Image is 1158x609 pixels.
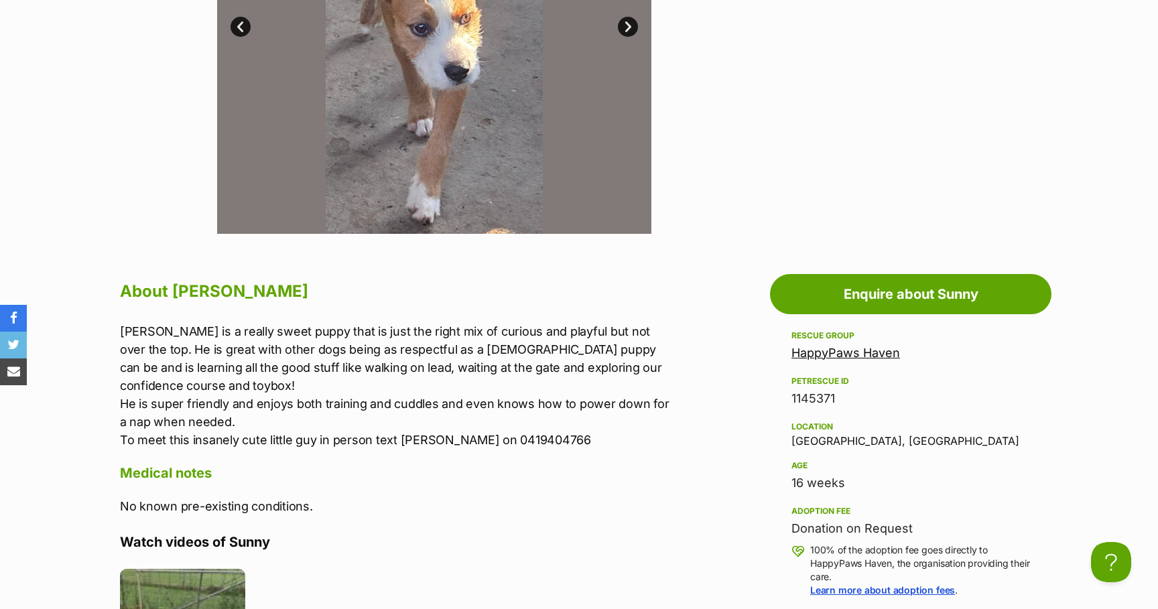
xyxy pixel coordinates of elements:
a: Enquire about Sunny [770,274,1051,314]
a: Next [618,17,638,37]
h4: Medical notes [120,464,673,482]
a: Prev [231,17,251,37]
div: Donation on Request [791,519,1030,538]
div: Adoption fee [791,506,1030,517]
p: [PERSON_NAME] is a really sweet puppy that is just the right mix of curious and playful but not o... [120,322,673,449]
div: Rescue group [791,330,1030,341]
h4: Watch videos of Sunny [120,533,673,551]
div: PetRescue ID [791,376,1030,387]
p: 100% of the adoption fee goes directly to HappyPaws Haven, the organisation providing their care. . [810,543,1030,597]
iframe: Help Scout Beacon - Open [1091,542,1131,582]
div: Age [791,460,1030,471]
p: No known pre-existing conditions. [120,497,673,515]
a: Learn more about adoption fees [810,584,955,596]
a: HappyPaws Haven [791,346,900,360]
div: Location [791,421,1030,432]
div: 16 weeks [791,474,1030,492]
div: 1145371 [791,389,1030,408]
div: [GEOGRAPHIC_DATA], [GEOGRAPHIC_DATA] [791,419,1030,447]
h2: About [PERSON_NAME] [120,277,673,306]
